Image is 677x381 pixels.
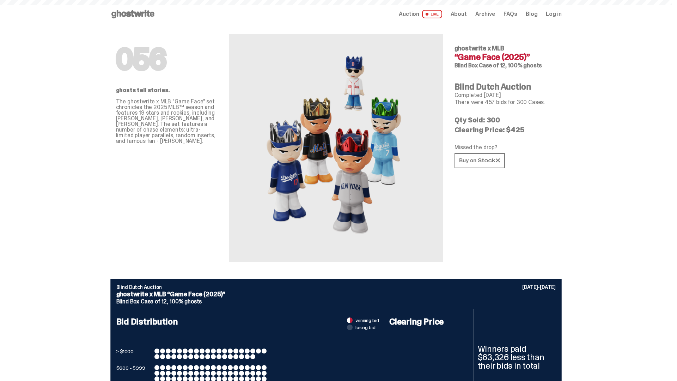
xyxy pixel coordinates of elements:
[422,10,442,18] span: LIVE
[355,318,379,323] span: winning bid
[116,349,152,359] p: ≥ $1000
[455,92,556,98] p: Completed [DATE]
[258,51,414,245] img: MLB&ldquo;Game Face (2025)&rdquo;
[455,83,556,91] h4: Blind Dutch Auction
[116,99,218,144] p: The ghostwrite x MLB "Game Face" set chronicles the 2025 MLB™ season and features 19 stars and ro...
[478,345,557,370] p: Winners paid $63,326 less than their bids in total
[399,10,442,18] a: Auction LIVE
[522,285,555,290] p: [DATE]-[DATE]
[455,116,556,123] p: Qty Sold: 300
[455,62,542,69] span: Blind Box Case of 12, 100% ghosts
[455,145,556,150] p: Missed the drop?
[451,11,467,17] a: About
[116,298,202,305] span: Blind Box Case of 12, 100% ghosts
[455,53,556,61] h4: “Game Face (2025)”
[116,291,556,297] p: ghostwrite x MLB “Game Face (2025)”
[389,317,469,326] h4: Clearing Price
[116,317,379,349] h4: Bid Distribution
[116,285,556,290] p: Blind Dutch Auction
[116,87,218,93] p: ghosts tell stories.
[455,44,504,53] span: ghostwrite x MLB
[475,11,495,17] a: Archive
[399,11,419,17] span: Auction
[504,11,517,17] a: FAQs
[546,11,561,17] a: Log in
[455,99,556,105] p: There were 457 bids for 300 Cases.
[355,325,376,330] span: losing bid
[455,126,556,133] p: Clearing Price: $425
[116,45,218,73] h1: 056
[526,11,537,17] a: Blog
